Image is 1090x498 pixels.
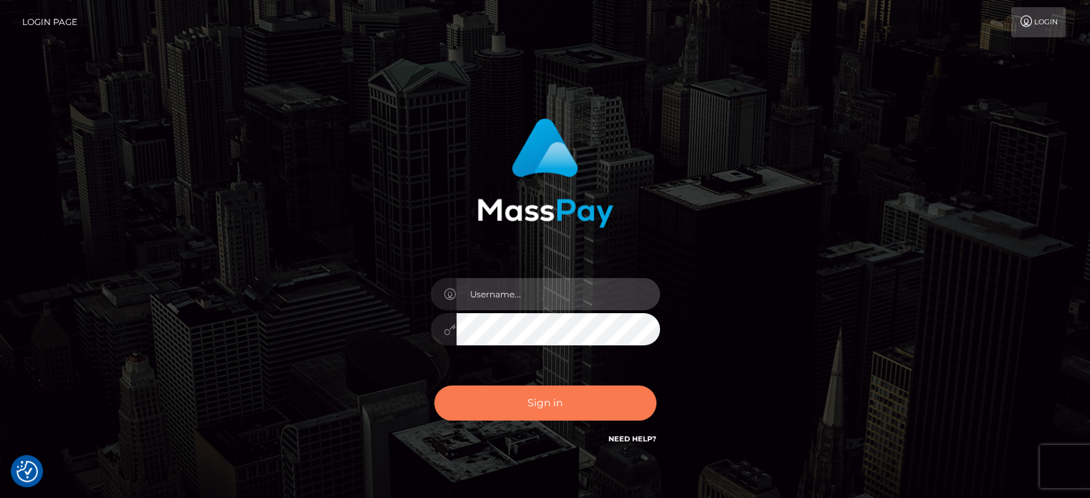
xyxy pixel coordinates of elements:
button: Consent Preferences [16,461,38,482]
img: Revisit consent button [16,461,38,482]
button: Sign in [434,386,656,421]
a: Login [1011,7,1066,37]
input: Username... [456,278,660,310]
a: Login Page [22,7,77,37]
a: Need Help? [608,434,656,444]
img: MassPay Login [477,118,613,228]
